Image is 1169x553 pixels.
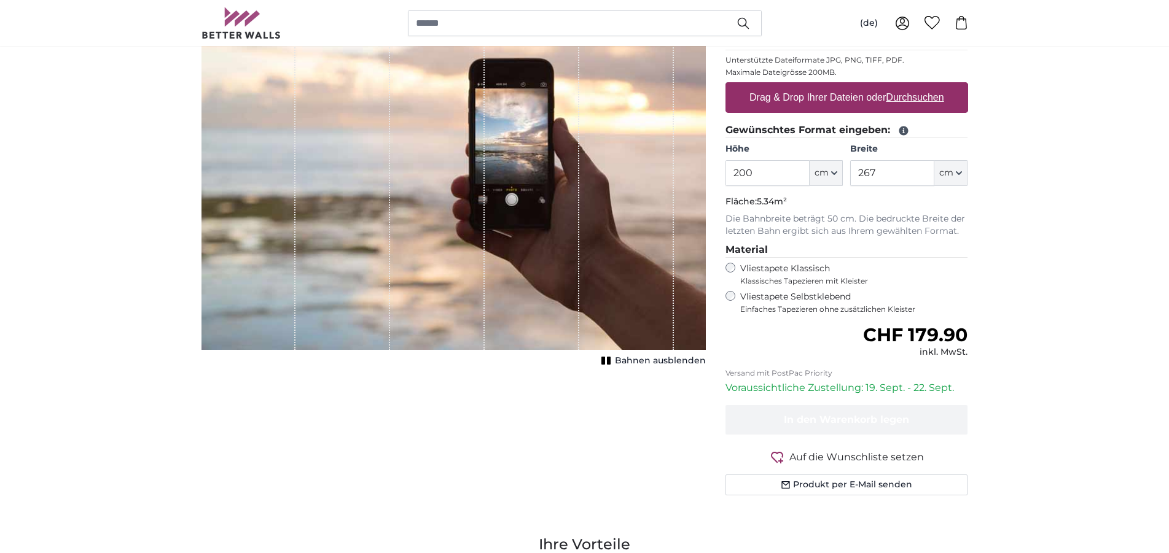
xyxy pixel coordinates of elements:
label: Breite [850,143,968,155]
button: (de) [850,12,888,34]
button: Produkt per E-Mail senden [725,474,968,495]
span: In den Warenkorb legen [784,414,909,425]
legend: Gewünschtes Format eingeben: [725,123,968,138]
u: Durchsuchen [886,92,944,102]
label: Höhe [725,143,843,155]
span: cm [815,167,829,179]
span: Bahnen ausblenden [615,355,706,367]
legend: Material [725,242,968,258]
p: Versand mit PostPac Priority [725,368,968,378]
div: inkl. MwSt. [863,346,968,358]
button: Bahnen ausblenden [598,352,706,369]
button: In den Warenkorb legen [725,405,968,435]
button: cm [934,160,968,186]
button: Auf die Wunschliste setzen [725,449,968,465]
p: Maximale Dateigrösse 200MB. [725,68,968,77]
button: cm [810,160,843,186]
span: cm [939,167,953,179]
label: Drag & Drop Ihrer Dateien oder [745,85,949,110]
span: Auf die Wunschliste setzen [789,450,924,465]
p: Unterstützte Dateiformate JPG, PNG, TIFF, PDF. [725,55,968,65]
p: Fläche: [725,196,968,208]
span: 5.34m² [757,196,787,207]
img: Betterwalls [201,7,281,39]
p: Die Bahnbreite beträgt 50 cm. Die bedruckte Breite der letzten Bahn ergibt sich aus Ihrem gewählt... [725,213,968,238]
p: Voraussichtliche Zustellung: 19. Sept. - 22. Sept. [725,381,968,395]
span: Klassisches Tapezieren mit Kleister [740,276,958,286]
label: Vliestapete Klassisch [740,263,958,286]
span: Einfaches Tapezieren ohne zusätzlichen Kleister [740,304,968,314]
span: CHF 179.90 [863,323,968,346]
label: Vliestapete Selbstklebend [740,291,968,314]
